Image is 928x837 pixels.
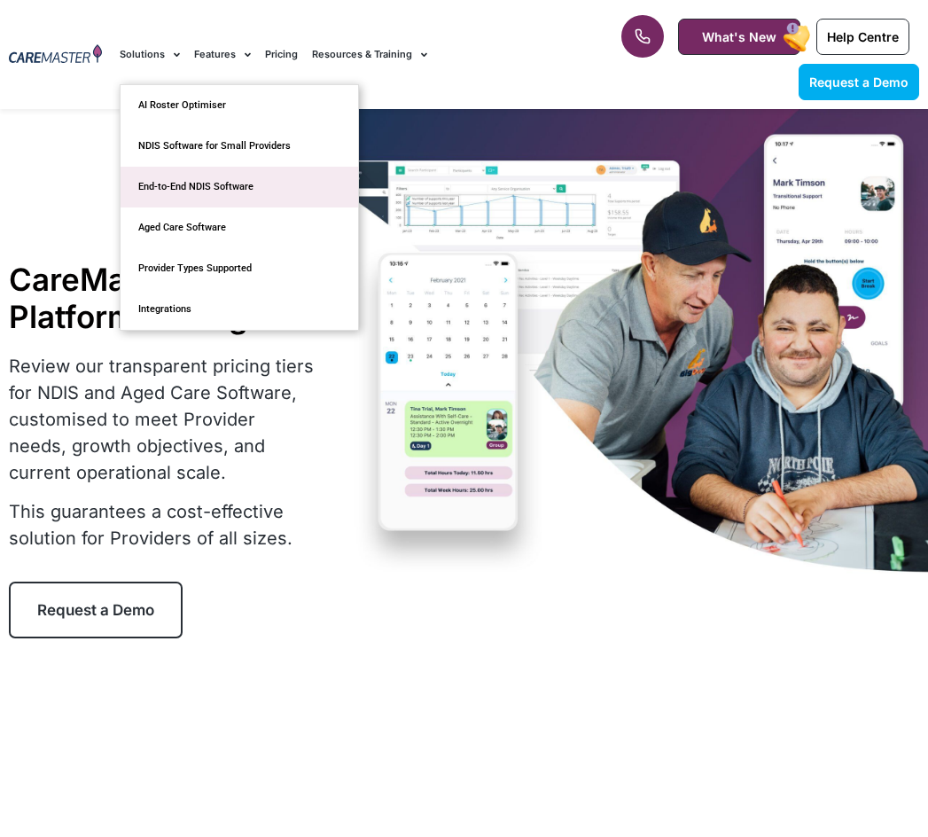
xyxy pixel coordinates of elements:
ul: Solutions [120,84,359,331]
a: AI Roster Optimiser [121,85,358,126]
a: Help Centre [816,19,909,55]
a: Pricing [265,25,298,84]
a: Solutions [120,25,180,84]
span: Request a Demo [37,601,154,619]
nav: Menu [120,25,591,84]
a: Features [194,25,251,84]
span: Request a Demo [809,74,909,90]
a: Provider Types Supported [121,248,358,289]
a: Integrations [121,289,358,330]
a: NDIS Software for Small Providers [121,126,358,167]
a: Request a Demo [799,64,919,100]
img: CareMaster Logo [9,44,102,65]
p: Review our transparent pricing tiers for NDIS and Aged Care Software, customised to meet Provider... [9,353,316,486]
a: What's New [678,19,800,55]
a: Resources & Training [312,25,427,84]
a: Request a Demo [9,582,183,638]
p: This guarantees a cost-effective solution for Providers of all sizes. [9,498,316,551]
span: Help Centre [827,29,899,44]
span: What's New [702,29,776,44]
h1: CareMaster Platform Pricing [9,261,316,335]
a: Aged Care Software [121,207,358,248]
a: End-to-End NDIS Software [121,167,358,207]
